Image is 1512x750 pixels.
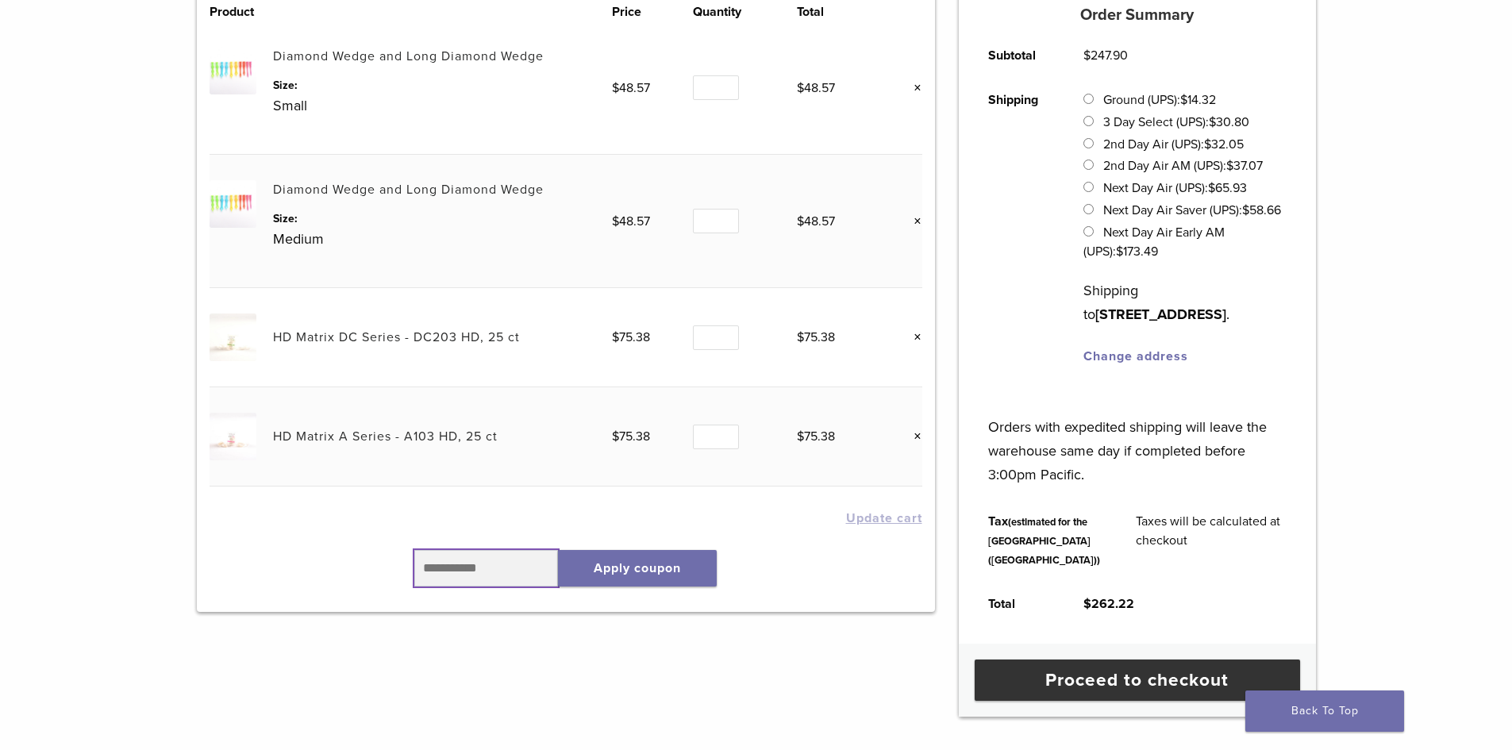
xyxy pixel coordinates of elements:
[988,391,1286,487] p: Orders with expedited shipping will leave the warehouse same day if completed before 3:00pm Pacific.
[210,313,256,360] img: HD Matrix DC Series - DC203 HD, 25 ct
[558,550,717,587] button: Apply coupon
[797,429,804,444] span: $
[1083,348,1188,364] a: Change address
[797,80,835,96] bdi: 48.57
[273,329,520,345] a: HD Matrix DC Series - DC203 HD, 25 ct
[1095,306,1226,323] strong: [STREET_ADDRESS]
[273,429,498,444] a: HD Matrix A Series - A103 HD, 25 ct
[1116,244,1123,260] span: $
[273,227,612,251] p: Medium
[612,80,650,96] bdi: 48.57
[1204,137,1211,152] span: $
[612,213,619,229] span: $
[971,499,1118,582] th: Tax
[273,182,544,198] a: Diamond Wedge and Long Diamond Wedge
[612,213,650,229] bdi: 48.57
[273,210,612,227] dt: Size:
[1103,92,1216,108] label: Ground (UPS):
[1180,92,1187,108] span: $
[1083,48,1091,63] span: $
[902,426,922,447] a: Remove this item
[797,329,804,345] span: $
[902,327,922,348] a: Remove this item
[612,329,619,345] span: $
[1083,596,1091,612] span: $
[1103,158,1263,174] label: 2nd Day Air AM (UPS):
[797,429,835,444] bdi: 75.38
[797,213,804,229] span: $
[210,47,256,94] img: Diamond Wedge and Long Diamond Wedge
[971,582,1066,626] th: Total
[1208,180,1247,196] bdi: 65.93
[210,413,256,460] img: HD Matrix A Series - A103 HD, 25 ct
[1242,202,1249,218] span: $
[210,180,256,227] img: Diamond Wedge and Long Diamond Wedge
[612,329,650,345] bdi: 75.38
[1103,202,1281,218] label: Next Day Air Saver (UPS):
[1103,114,1249,130] label: 3 Day Select (UPS):
[1083,279,1286,326] p: Shipping to .
[1226,158,1263,174] bdi: 37.07
[612,80,619,96] span: $
[1116,244,1158,260] bdi: 173.49
[975,660,1300,701] a: Proceed to checkout
[1083,48,1128,63] bdi: 247.90
[1242,202,1281,218] bdi: 58.66
[1226,158,1233,174] span: $
[1204,137,1244,152] bdi: 32.05
[846,512,922,525] button: Update cart
[1118,499,1304,582] td: Taxes will be calculated at checkout
[1103,180,1247,196] label: Next Day Air (UPS):
[273,94,612,117] p: Small
[1180,92,1216,108] bdi: 14.32
[612,2,694,21] th: Price
[971,78,1066,379] th: Shipping
[959,6,1316,25] h5: Order Summary
[797,2,879,21] th: Total
[1209,114,1249,130] bdi: 30.80
[612,429,650,444] bdi: 75.38
[988,516,1100,567] small: (estimated for the [GEOGRAPHIC_DATA] ([GEOGRAPHIC_DATA]))
[1083,596,1134,612] bdi: 262.22
[273,77,612,94] dt: Size:
[797,213,835,229] bdi: 48.57
[273,48,544,64] a: Diamond Wedge and Long Diamond Wedge
[797,329,835,345] bdi: 75.38
[797,80,804,96] span: $
[693,2,796,21] th: Quantity
[1208,180,1215,196] span: $
[902,211,922,232] a: Remove this item
[971,33,1066,78] th: Subtotal
[1245,690,1404,732] a: Back To Top
[1083,225,1224,260] label: Next Day Air Early AM (UPS):
[902,78,922,98] a: Remove this item
[1103,137,1244,152] label: 2nd Day Air (UPS):
[1209,114,1216,130] span: $
[210,2,273,21] th: Product
[612,429,619,444] span: $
